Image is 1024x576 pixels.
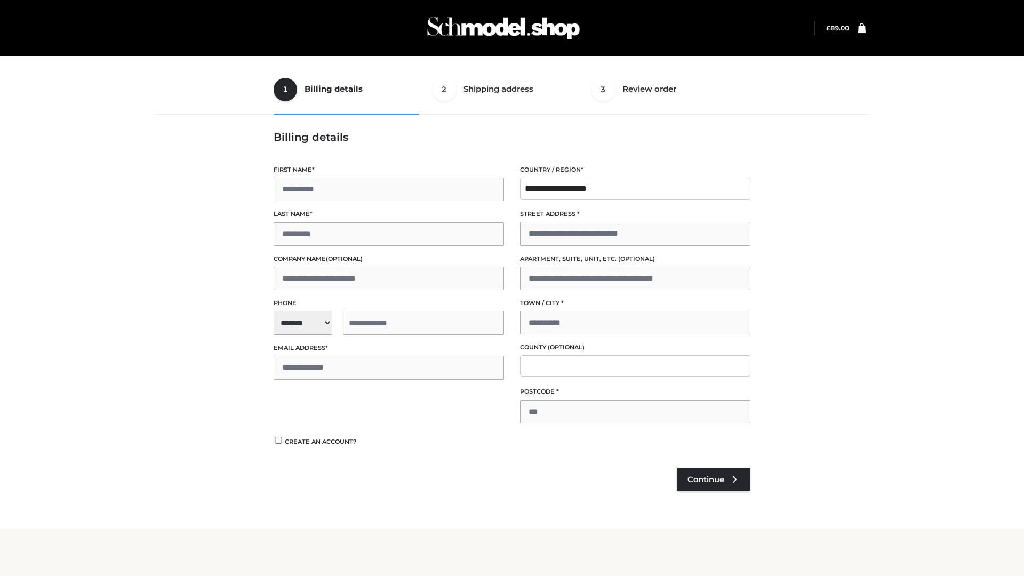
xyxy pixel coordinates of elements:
[520,342,750,353] label: County
[274,437,283,444] input: Create an account?
[274,343,504,353] label: Email address
[520,165,750,175] label: Country / Region
[326,255,363,262] span: (optional)
[548,343,585,351] span: (optional)
[677,468,750,491] a: Continue
[285,438,357,445] span: Create an account?
[826,24,830,32] span: £
[274,254,504,264] label: Company name
[687,475,724,484] span: Continue
[274,209,504,219] label: Last name
[826,24,849,32] bdi: 89.00
[826,24,849,32] a: £89.00
[423,7,583,49] img: Schmodel Admin 964
[520,298,750,308] label: Town / City
[274,298,504,308] label: Phone
[520,209,750,219] label: Street address
[274,165,504,175] label: First name
[520,387,750,397] label: Postcode
[274,131,750,143] h3: Billing details
[618,255,655,262] span: (optional)
[520,254,750,264] label: Apartment, suite, unit, etc.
